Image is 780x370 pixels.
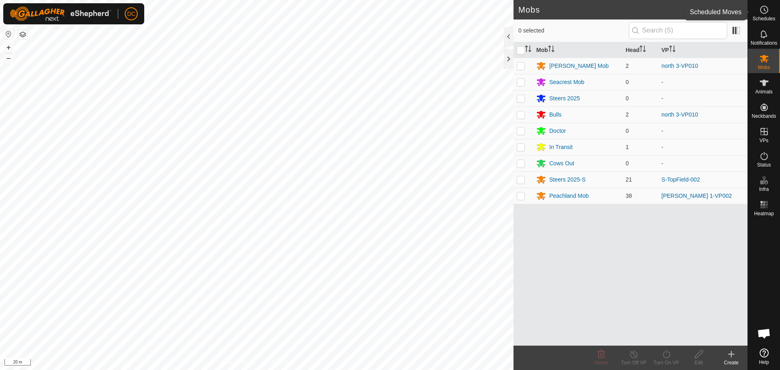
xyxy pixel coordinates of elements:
span: 2 [626,63,629,69]
span: Infra [759,187,769,192]
th: Head [622,42,658,58]
span: 0 [626,128,629,134]
button: + [4,43,13,52]
h2: Mobs [518,5,735,15]
a: [PERSON_NAME] 1-VP002 [661,193,732,199]
span: 0 selected [518,26,629,35]
button: Map Layers [18,30,28,39]
div: Doctor [549,127,566,135]
a: north 3-VP010 [661,111,698,118]
input: Search (S) [629,22,727,39]
img: Gallagher Logo [10,6,111,21]
span: 2 [626,111,629,118]
button: Reset Map [4,29,13,39]
div: Seacrest Mob [549,78,584,87]
span: 0 [626,95,629,102]
a: Privacy Policy [225,359,255,367]
div: Turn On VP [650,359,682,366]
td: - [658,74,747,90]
span: Heatmap [754,211,774,216]
div: In Transit [549,143,573,151]
div: Cows Out [549,159,574,168]
span: Schedules [752,16,775,21]
button: – [4,53,13,63]
span: Mobs [758,65,770,70]
a: Contact Us [265,359,289,367]
span: VPs [759,138,768,143]
div: Bulls [549,110,561,119]
a: S-TopField-002 [661,176,700,183]
div: Steers 2025 [549,94,580,103]
span: 0 [626,79,629,85]
td: - [658,90,747,106]
a: Open chat [752,321,776,346]
div: Edit [682,359,715,366]
p-sorticon: Activate to sort [548,47,555,53]
p-sorticon: Activate to sort [525,47,531,53]
div: Create [715,359,747,366]
span: 0 [626,160,629,167]
span: 21 [626,176,632,183]
div: Peachland Mob [549,192,589,200]
span: Neckbands [752,114,776,119]
div: Steers 2025-S [549,175,586,184]
th: VP [658,42,747,58]
td: - [658,139,747,155]
p-sorticon: Activate to sort [639,47,646,53]
span: Animals [755,89,773,94]
a: north 3-VP010 [661,63,698,69]
span: Notifications [751,41,777,45]
th: Mob [533,42,622,58]
td: - [658,155,747,171]
span: Help [759,360,769,365]
span: 9 [735,4,739,16]
div: [PERSON_NAME] Mob [549,62,609,70]
div: Turn Off VP [617,359,650,366]
span: 1 [626,144,629,150]
td: - [658,123,747,139]
span: 38 [626,193,632,199]
span: Status [757,162,771,167]
span: Delete [594,360,609,366]
a: Help [748,345,780,368]
p-sorticon: Activate to sort [669,47,676,53]
span: DC [127,10,135,18]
